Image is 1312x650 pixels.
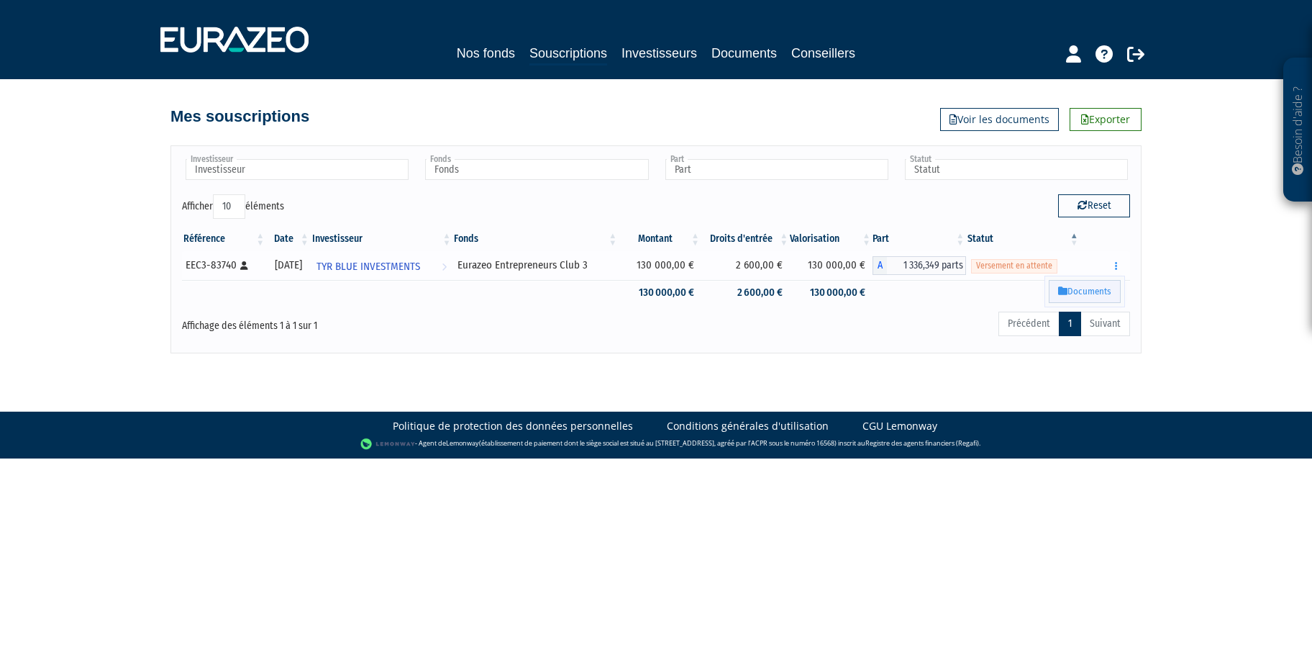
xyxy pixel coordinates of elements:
[667,419,829,433] a: Conditions générales d'utilisation
[271,258,306,273] div: [DATE]
[160,27,309,53] img: 1732889491-logotype_eurazeo_blanc_rvb.png
[619,227,701,251] th: Montant: activer pour trier la colonne par ordre croissant
[316,253,420,280] span: TYR BLUE INVESTMENTS
[619,280,701,305] td: 130 000,00 €
[701,280,790,305] td: 2 600,00 €
[14,437,1298,451] div: - Agent de (établissement de paiement dont le siège social est situé au [STREET_ADDRESS], agréé p...
[1070,108,1142,131] a: Exporter
[182,310,565,333] div: Affichage des éléments 1 à 1 sur 1
[873,256,887,275] span: A
[971,259,1057,273] span: Versement en attente
[966,227,1080,251] th: Statut : activer pour trier la colonne par ordre d&eacute;croissant
[446,438,479,448] a: Lemonway
[865,438,979,448] a: Registre des agents financiers (Regafi)
[1290,66,1306,195] p: Besoin d'aide ?
[457,258,614,273] div: Eurazeo Entrepreneurs Club 3
[1058,194,1130,217] button: Reset
[621,43,697,63] a: Investisseurs
[619,251,701,280] td: 130 000,00 €
[887,256,966,275] span: 1 336,349 parts
[311,251,453,280] a: TYR BLUE INVESTMENTS
[1059,312,1081,336] a: 1
[1049,280,1121,304] a: Documents
[266,227,311,251] th: Date: activer pour trier la colonne par ordre croissant
[873,256,966,275] div: A - Eurazeo Entrepreneurs Club 3
[873,227,966,251] th: Part: activer pour trier la colonne par ordre croissant
[311,227,453,251] th: Investisseur: activer pour trier la colonne par ordre croissant
[940,108,1059,131] a: Voir les documents
[213,194,245,219] select: Afficheréléments
[393,419,633,433] a: Politique de protection des données personnelles
[452,227,619,251] th: Fonds: activer pour trier la colonne par ordre croissant
[790,227,873,251] th: Valorisation: activer pour trier la colonne par ordre croissant
[240,261,248,270] i: [Français] Personne physique
[186,258,261,273] div: EEC3-83740
[170,108,309,125] h4: Mes souscriptions
[182,194,284,219] label: Afficher éléments
[182,227,266,251] th: Référence : activer pour trier la colonne par ordre croissant
[442,253,447,280] i: Voir l'investisseur
[862,419,937,433] a: CGU Lemonway
[529,43,607,66] a: Souscriptions
[791,43,855,63] a: Conseillers
[360,437,416,451] img: logo-lemonway.png
[711,43,777,63] a: Documents
[701,227,790,251] th: Droits d'entrée: activer pour trier la colonne par ordre croissant
[701,251,790,280] td: 2 600,00 €
[457,43,515,63] a: Nos fonds
[790,280,873,305] td: 130 000,00 €
[790,251,873,280] td: 130 000,00 €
